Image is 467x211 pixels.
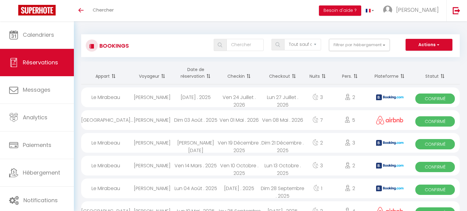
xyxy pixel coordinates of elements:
[383,5,392,15] img: ...
[227,39,263,51] input: Chercher
[331,62,369,84] th: Sort by people
[329,39,390,51] button: Filtrer par hébergement
[23,141,51,149] span: Paiements
[93,7,114,13] span: Chercher
[410,62,460,84] th: Sort by status
[23,59,58,66] span: Réservations
[98,39,129,53] h3: Bookings
[396,6,439,14] span: [PERSON_NAME]
[23,169,60,176] span: Hébergement
[81,62,130,84] th: Sort by rentals
[453,7,460,14] img: logout
[18,5,56,15] img: Super Booking
[217,62,261,84] th: Sort by checkin
[130,62,174,84] th: Sort by guest
[319,5,361,16] button: Besoin d'aide ?
[23,114,47,121] span: Analytics
[406,39,452,51] button: Actions
[23,86,50,94] span: Messages
[23,196,58,204] span: Notifications
[369,62,410,84] th: Sort by channel
[23,31,54,39] span: Calendriers
[261,62,304,84] th: Sort by checkout
[174,62,217,84] th: Sort by booking date
[305,62,331,84] th: Sort by nights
